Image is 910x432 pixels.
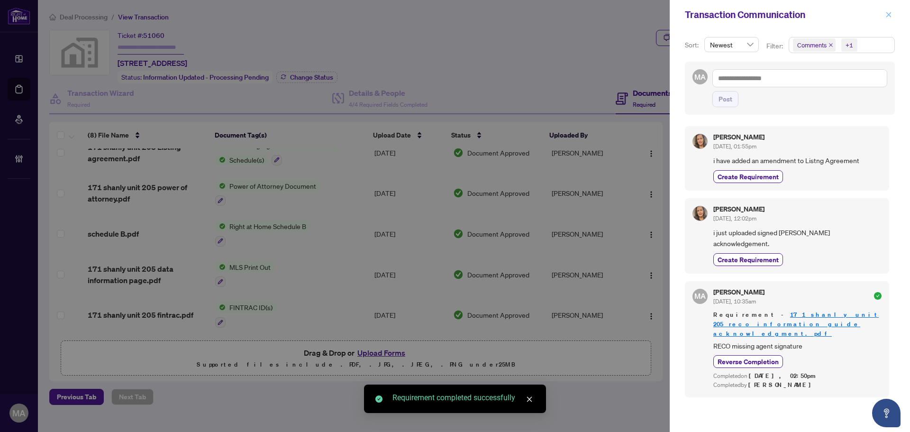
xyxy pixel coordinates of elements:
p: Filter: [766,41,784,51]
span: RECO missing agent signature [713,340,882,351]
span: Reverse Completion [718,357,779,367]
button: Open asap [872,399,901,427]
button: Create Requirement [713,170,783,183]
a: 171 shanly unit 205 reco information guide acknowledgment.pdf [713,311,879,338]
span: Comments [797,40,827,50]
span: [DATE], 02:50pm [749,372,817,380]
div: Requirement completed successfully [392,392,535,404]
span: Requirement - [713,310,882,339]
span: check-circle [375,395,382,403]
span: check-circle [874,292,882,300]
span: MA [694,290,706,302]
span: [PERSON_NAME] [748,381,816,389]
span: [DATE], 01:55pm [713,143,756,150]
span: i have added an amendment to Listng Agreement [713,155,882,166]
span: Create Requirement [718,172,779,182]
span: MA [694,71,706,83]
a: Close [524,394,535,404]
button: Create Requirement [713,253,783,266]
span: [DATE], 10:35am [713,298,756,305]
h5: [PERSON_NAME] [713,134,764,140]
div: +1 [846,40,853,50]
p: Sort: [685,40,701,50]
span: Create Requirement [718,255,779,265]
h5: [PERSON_NAME] [713,289,764,295]
img: Profile Icon [693,206,707,221]
span: [DATE], 12:02pm [713,215,756,222]
div: Completed by [713,381,882,390]
span: Comments [793,38,836,52]
span: close [885,11,892,18]
h5: [PERSON_NAME] [713,206,764,212]
button: Post [712,91,738,107]
div: Transaction Communication [685,8,883,22]
img: Profile Icon [693,134,707,148]
span: close [526,396,533,403]
span: Newest [710,37,753,52]
button: Reverse Completion [713,355,783,368]
div: Completed on [713,372,882,381]
span: i just uploaded signed [PERSON_NAME] acknowledgement. [713,227,882,249]
span: close [828,43,833,47]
